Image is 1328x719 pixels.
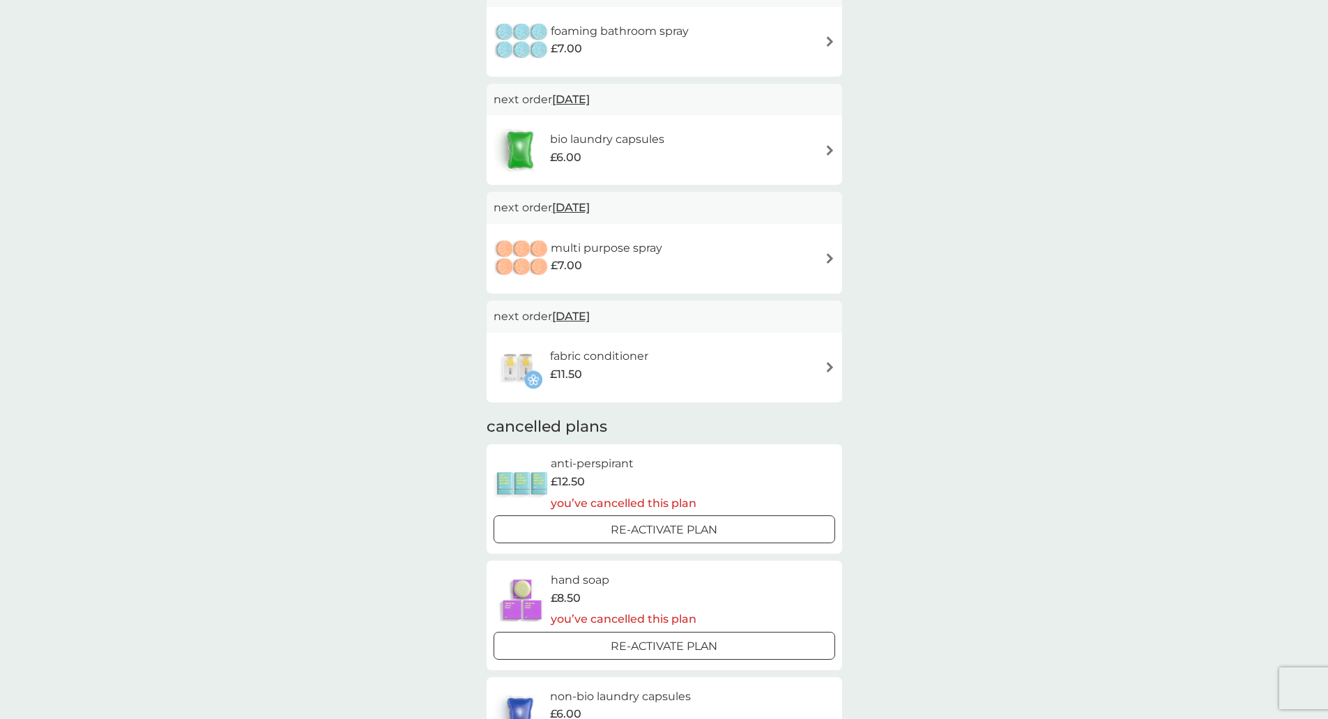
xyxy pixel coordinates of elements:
img: bio laundry capsules [494,126,547,174]
button: Re-activate Plan [494,515,835,543]
p: you’ve cancelled this plan [551,494,696,513]
p: Re-activate Plan [611,637,717,656]
h6: fabric conditioner [550,347,648,365]
img: fabric conditioner [494,343,542,392]
h6: bio laundry capsules [550,130,664,149]
span: £7.00 [551,40,582,58]
span: £11.50 [550,365,582,384]
img: hand soap [494,575,551,624]
img: arrow right [825,362,835,372]
p: next order [494,308,835,326]
p: you’ve cancelled this plan [551,610,696,628]
span: £8.50 [551,589,581,607]
span: £6.00 [550,149,581,167]
p: Re-activate Plan [611,521,717,539]
p: next order [494,91,835,109]
img: anti-perspirant [494,459,551,508]
h6: hand soap [551,571,696,589]
img: arrow right [825,145,835,156]
button: Re-activate Plan [494,632,835,660]
h6: non-bio laundry capsules [550,688,696,706]
span: £7.00 [551,257,582,275]
h2: cancelled plans [487,416,842,438]
h6: anti-perspirant [551,455,696,473]
span: [DATE] [552,194,590,221]
img: arrow right [825,253,835,264]
img: multi purpose spray [494,234,551,283]
h6: foaming bathroom spray [551,22,689,40]
img: arrow right [825,36,835,47]
p: next order [494,199,835,217]
h6: multi purpose spray [551,239,662,257]
span: £12.50 [551,473,585,491]
span: [DATE] [552,86,590,113]
span: [DATE] [552,303,590,330]
img: foaming bathroom spray [494,17,551,66]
